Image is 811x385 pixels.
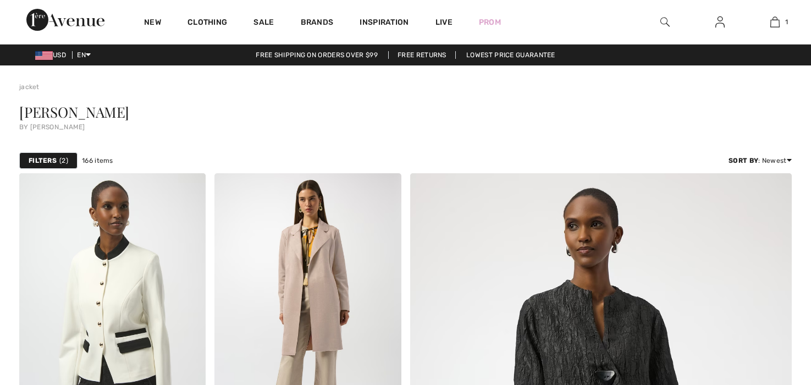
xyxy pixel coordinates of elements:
a: Free Returns [388,51,456,59]
strong: Filters [29,156,57,166]
a: 1 [748,15,802,29]
span: [PERSON_NAME] [19,102,129,122]
a: Lowest Price Guarantee [457,51,564,59]
span: USD [35,51,70,59]
strong: Sort By [729,157,758,164]
a: Sign In [707,15,733,29]
img: 1ère Avenue [26,9,104,31]
a: Free shipping on orders over $99 [247,51,387,59]
span: Inspiration [360,18,409,29]
span: 1 [785,17,788,27]
a: Sale [253,18,274,29]
div: by [PERSON_NAME] [19,124,792,130]
a: Clothing [187,18,227,29]
span: 166 items [82,156,113,166]
img: US Dollar [35,51,53,60]
img: My Bag [770,15,780,29]
span: EN [77,51,91,59]
span: 2 [59,156,68,166]
a: New [144,18,161,29]
img: search the website [660,15,670,29]
a: jacket [19,83,40,91]
div: : Newest [729,156,792,166]
a: Live [435,16,453,28]
a: Brands [301,18,334,29]
a: Prom [479,16,501,28]
img: My Info [715,15,725,29]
